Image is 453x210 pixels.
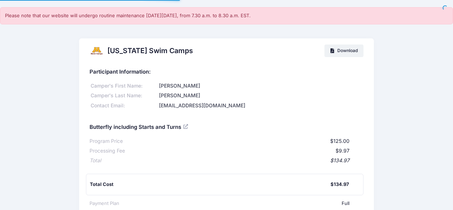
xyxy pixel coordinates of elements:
a: View Registration Details [183,123,189,130]
h2: [US_STATE] Swim Camps [107,47,193,55]
a: Download [324,45,363,57]
div: [EMAIL_ADDRESS][DOMAIN_NAME] [158,102,363,109]
div: [PERSON_NAME] [158,82,363,90]
div: $134.97 [331,181,349,188]
div: [PERSON_NAME] [158,92,363,99]
div: Program Price [90,137,123,145]
div: Contact Email: [90,102,158,109]
span: $125.00 [330,138,350,144]
div: $9.97 [125,147,350,155]
div: Total Cost [90,181,331,188]
div: Total [90,157,101,164]
div: $134.97 [101,157,350,164]
div: Full [119,200,350,207]
div: Payment Plan [90,200,119,207]
span: Download [337,48,358,53]
div: Processing Fee [90,147,125,155]
h5: Participant Information: [90,69,363,75]
h5: Butterfly including Starts and Turns [90,124,189,131]
div: Camper's First Name: [90,82,158,90]
div: Camper's Last Name: [90,92,158,99]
